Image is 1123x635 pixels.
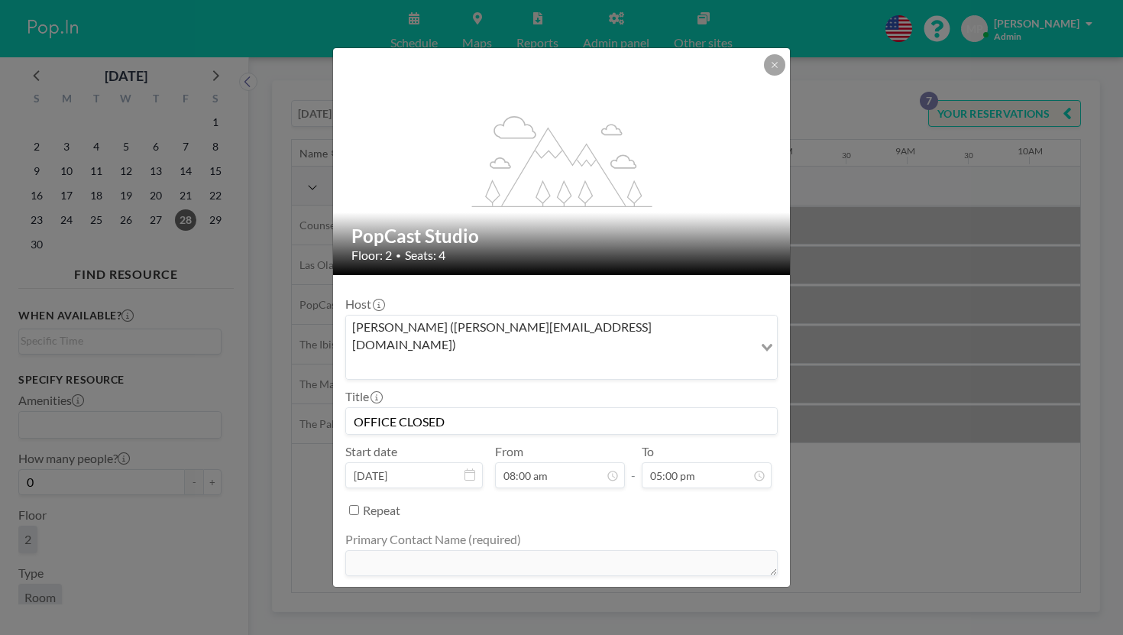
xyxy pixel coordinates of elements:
[631,449,636,483] span: -
[351,248,392,263] span: Floor: 2
[345,389,381,404] label: Title
[396,250,401,261] span: •
[405,248,445,263] span: Seats: 4
[346,408,777,434] input: (No title)
[346,316,777,379] div: Search for option
[472,115,652,206] g: flex-grow: 1.2;
[349,319,750,353] span: [PERSON_NAME] ([PERSON_NAME][EMAIL_ADDRESS][DOMAIN_NAME])
[348,356,752,376] input: Search for option
[345,296,384,312] label: Host
[495,444,523,459] label: From
[642,444,654,459] label: To
[363,503,400,518] label: Repeat
[351,225,773,248] h2: PopCast Studio
[345,532,521,547] label: Primary Contact Name (required)
[345,444,397,459] label: Start date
